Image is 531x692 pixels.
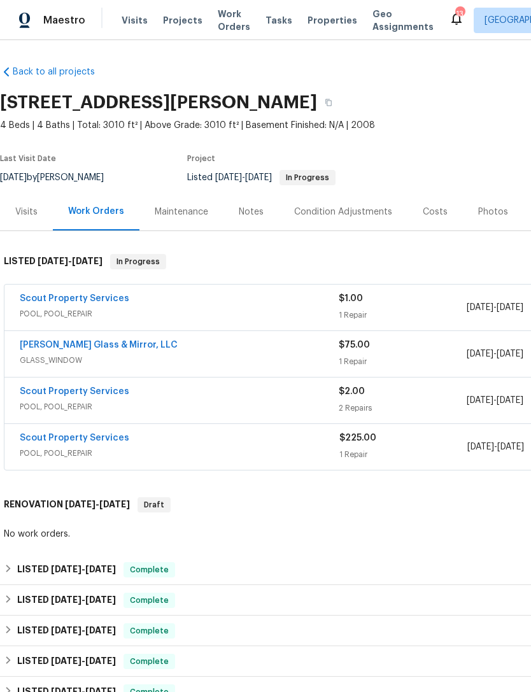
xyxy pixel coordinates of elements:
span: [DATE] [65,500,96,509]
span: [DATE] [99,500,130,509]
span: [DATE] [467,303,493,312]
span: - [467,441,524,453]
span: [DATE] [85,595,116,604]
span: In Progress [111,255,165,268]
span: - [51,656,116,665]
h6: RENOVATION [4,497,130,512]
span: [DATE] [85,626,116,635]
span: [DATE] [497,350,523,358]
h6: LISTED [17,593,116,608]
span: - [215,173,272,182]
div: 13 [455,8,464,20]
span: Maestro [43,14,85,27]
span: GLASS_WINDOW [20,354,339,367]
h6: LISTED [4,254,103,269]
h6: LISTED [17,654,116,669]
span: - [51,565,116,574]
div: Visits [15,206,38,218]
span: [DATE] [51,595,81,604]
a: Scout Property Services [20,387,129,396]
span: [DATE] [467,396,493,405]
a: [PERSON_NAME] Glass & Mirror, LLC [20,341,178,350]
span: [DATE] [51,656,81,665]
div: Costs [423,206,448,218]
span: Tasks [265,16,292,25]
a: Scout Property Services [20,434,129,442]
span: $1.00 [339,294,363,303]
span: - [467,348,523,360]
a: Scout Property Services [20,294,129,303]
span: [DATE] [497,442,524,451]
span: Complete [125,655,174,668]
span: Properties [308,14,357,27]
span: - [38,257,103,265]
span: Complete [125,563,174,576]
div: Notes [239,206,264,218]
span: - [51,595,116,604]
span: [DATE] [245,173,272,182]
span: In Progress [281,174,334,181]
span: - [65,500,130,509]
span: [DATE] [51,565,81,574]
span: [DATE] [38,257,68,265]
span: Project [187,155,215,162]
div: 1 Repair [339,309,466,321]
span: - [467,301,523,314]
span: Work Orders [218,8,250,33]
span: Complete [125,594,174,607]
span: Draft [139,498,169,511]
span: - [467,394,523,407]
span: [DATE] [497,396,523,405]
span: $225.00 [339,434,376,442]
span: Projects [163,14,202,27]
span: [DATE] [215,173,242,182]
span: POOL, POOL_REPAIR [20,307,339,320]
span: POOL, POOL_REPAIR [20,447,339,460]
h6: LISTED [17,623,116,639]
div: Condition Adjustments [294,206,392,218]
span: [DATE] [72,257,103,265]
span: POOL, POOL_REPAIR [20,400,339,413]
span: $2.00 [339,387,365,396]
span: [DATE] [467,442,494,451]
span: [DATE] [51,626,81,635]
button: Copy Address [317,91,340,114]
span: [DATE] [497,303,523,312]
span: Geo Assignments [372,8,434,33]
div: 2 Repairs [339,402,466,414]
span: [DATE] [85,565,116,574]
span: $75.00 [339,341,370,350]
div: Work Orders [68,205,124,218]
span: Listed [187,173,336,182]
span: Visits [122,14,148,27]
span: [DATE] [467,350,493,358]
div: Photos [478,206,508,218]
div: Maintenance [155,206,208,218]
span: Complete [125,625,174,637]
div: 1 Repair [339,448,467,461]
div: 1 Repair [339,355,466,368]
h6: LISTED [17,562,116,577]
span: - [51,626,116,635]
span: [DATE] [85,656,116,665]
